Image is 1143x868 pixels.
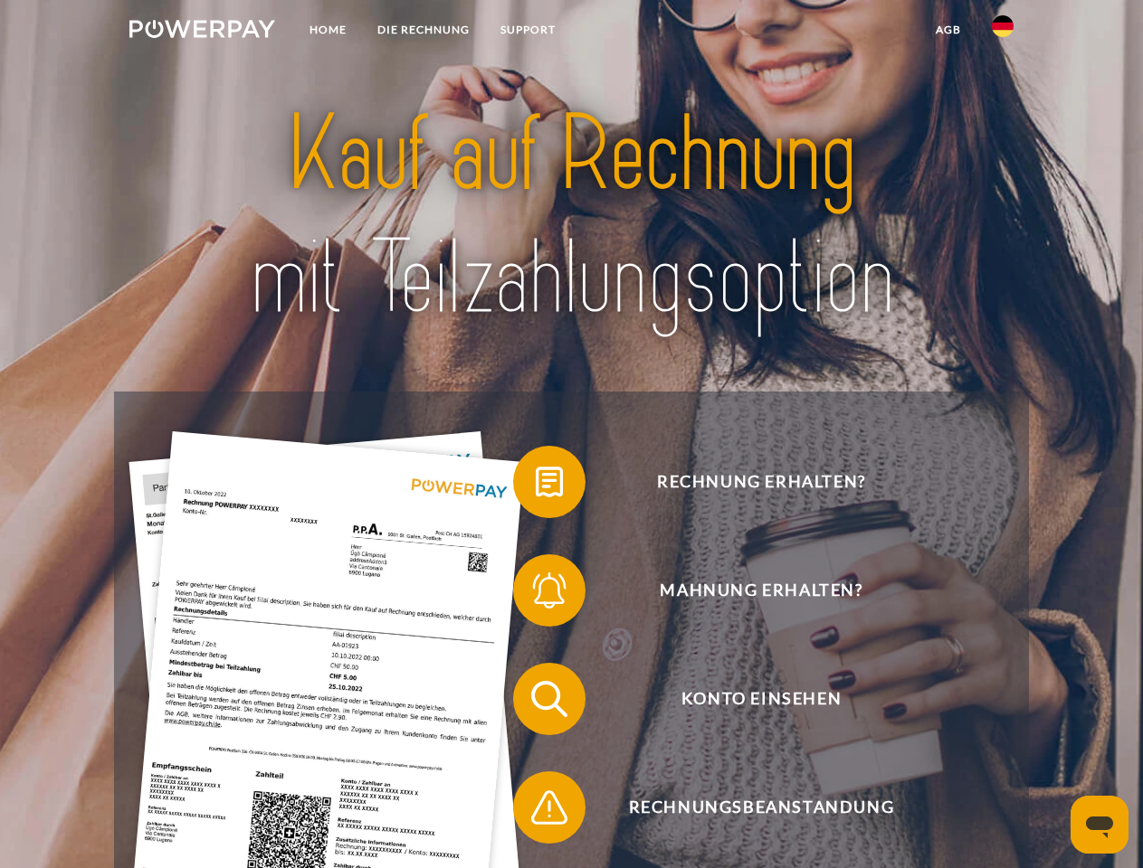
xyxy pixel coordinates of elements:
span: Rechnungsbeanstandung [539,771,983,844]
a: SUPPORT [485,14,571,46]
a: Home [294,14,362,46]
img: qb_warning.svg [527,785,572,830]
button: Konto einsehen [513,663,984,735]
a: agb [920,14,976,46]
button: Rechnung erhalten? [513,446,984,518]
button: Mahnung erhalten? [513,554,984,627]
iframe: Schaltfläche zum Öffnen des Messaging-Fensters [1071,796,1129,854]
img: de [992,15,1014,37]
img: logo-powerpay-white.svg [129,20,275,38]
img: qb_bill.svg [527,459,572,505]
span: Mahnung erhalten? [539,554,983,627]
a: DIE RECHNUNG [362,14,485,46]
img: title-powerpay_de.svg [173,87,970,346]
img: qb_search.svg [527,676,572,722]
img: qb_bell.svg [527,568,572,613]
span: Konto einsehen [539,663,983,735]
button: Rechnungsbeanstandung [513,771,984,844]
span: Rechnung erhalten? [539,446,983,518]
